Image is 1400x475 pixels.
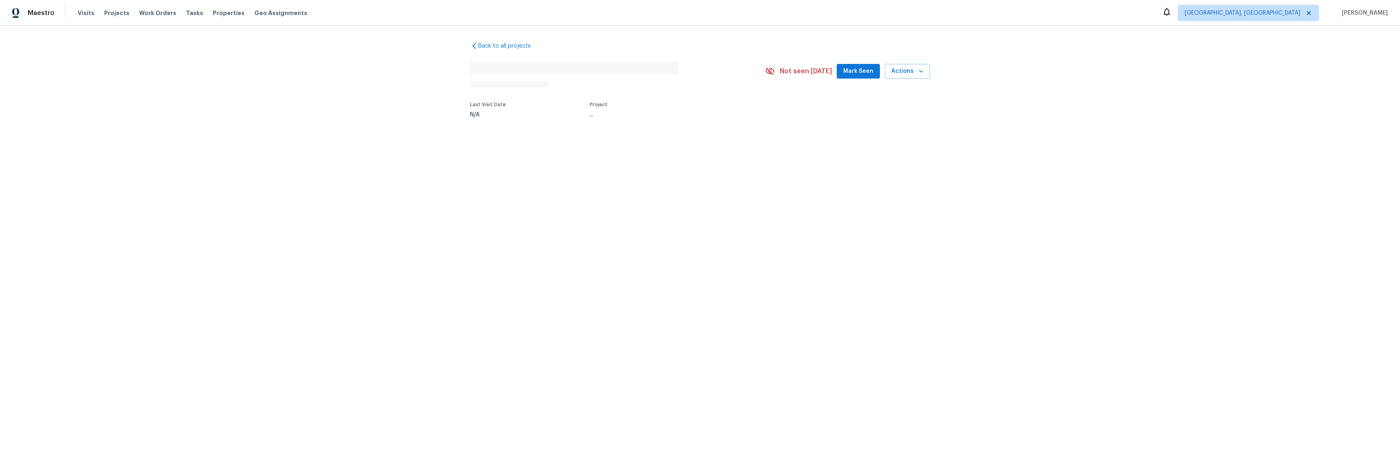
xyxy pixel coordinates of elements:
[470,102,506,107] span: Last Visit Date
[28,9,55,17] span: Maestro
[186,10,203,16] span: Tasks
[1339,9,1388,17] span: [PERSON_NAME]
[213,9,245,17] span: Properties
[590,102,608,107] span: Project
[470,42,548,50] a: Back to all projects
[78,9,94,17] span: Visits
[780,67,832,75] span: Not seen [DATE]
[104,9,129,17] span: Projects
[470,112,506,118] div: N/A
[891,66,923,77] span: Actions
[139,9,176,17] span: Work Orders
[837,64,880,79] button: Mark Seen
[843,66,873,77] span: Mark Seen
[254,9,307,17] span: Geo Assignments
[885,64,930,79] button: Actions
[590,112,746,118] div: ...
[1185,9,1300,17] span: [GEOGRAPHIC_DATA], [GEOGRAPHIC_DATA]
